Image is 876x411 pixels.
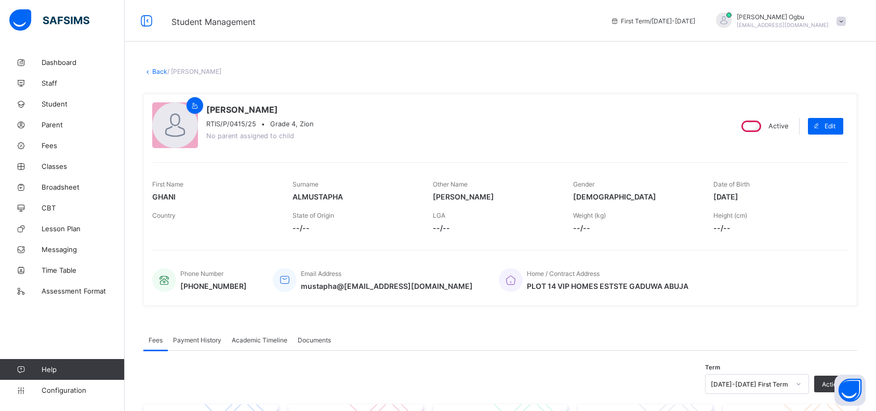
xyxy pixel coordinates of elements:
[293,180,318,188] span: Surname
[206,104,313,115] span: [PERSON_NAME]
[573,180,594,188] span: Gender
[711,380,790,388] div: [DATE]-[DATE] First Term
[293,223,417,232] span: --/--
[42,183,125,191] span: Broadsheet
[42,100,125,108] span: Student
[42,365,124,374] span: Help
[822,380,841,388] span: Action
[42,386,124,394] span: Configuration
[152,192,277,201] span: GHANI
[293,192,417,201] span: ALMUSTAPHA
[573,192,698,201] span: [DEMOGRAPHIC_DATA]
[825,122,835,130] span: Edit
[527,282,688,290] span: PLOT 14 VIP HOMES ESTSTE GADUWA ABUJA
[173,336,221,344] span: Payment History
[42,162,125,170] span: Classes
[42,204,125,212] span: CBT
[573,223,698,232] span: --/--
[713,223,838,232] span: --/--
[149,336,163,344] span: Fees
[768,122,788,130] span: Active
[152,180,183,188] span: First Name
[834,375,866,406] button: Open asap
[301,282,473,290] span: mustapha@[EMAIL_ADDRESS][DOMAIN_NAME]
[433,192,558,201] span: [PERSON_NAME]
[42,58,125,67] span: Dashboard
[42,79,125,87] span: Staff
[301,270,341,277] span: Email Address
[270,120,313,128] span: Grade 4, Zion
[433,211,445,219] span: LGA
[293,211,334,219] span: State of Origin
[180,270,223,277] span: Phone Number
[433,180,468,188] span: Other Name
[713,211,747,219] span: Height (cm)
[573,211,606,219] span: Weight (kg)
[42,266,125,274] span: Time Table
[713,180,750,188] span: Date of Birth
[298,336,331,344] span: Documents
[206,120,313,128] div: •
[167,68,221,75] span: / [PERSON_NAME]
[42,224,125,233] span: Lesson Plan
[713,192,838,201] span: [DATE]
[9,9,89,31] img: safsims
[42,245,125,254] span: Messaging
[706,12,851,30] div: AnnOgbu
[152,68,167,75] a: Back
[737,13,829,21] span: [PERSON_NAME] Ogbu
[705,364,720,371] span: Term
[610,17,695,25] span: session/term information
[42,121,125,129] span: Parent
[42,287,125,295] span: Assessment Format
[206,132,294,140] span: No parent assigned to child
[433,223,558,232] span: --/--
[206,120,256,128] span: RTIS/P/0415/25
[171,17,256,27] span: Student Management
[152,211,176,219] span: Country
[527,270,600,277] span: Home / Contract Address
[180,282,247,290] span: [PHONE_NUMBER]
[737,22,829,28] span: [EMAIL_ADDRESS][DOMAIN_NAME]
[42,141,125,150] span: Fees
[232,336,287,344] span: Academic Timeline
